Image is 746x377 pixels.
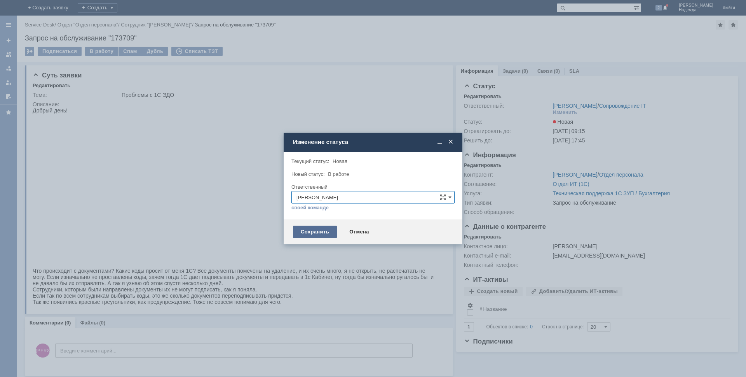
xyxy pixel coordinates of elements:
[291,158,329,164] label: Текущий статус:
[436,139,444,146] span: Свернуть (Ctrl + M)
[333,158,347,164] span: Новая
[293,139,455,146] div: Изменение статуса
[328,171,349,177] span: В работе
[440,194,446,200] span: Сложная форма
[291,184,453,189] div: Ответственный
[291,205,329,211] a: своей команде
[447,139,455,146] span: Закрыть
[291,171,325,177] label: Новый статус:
